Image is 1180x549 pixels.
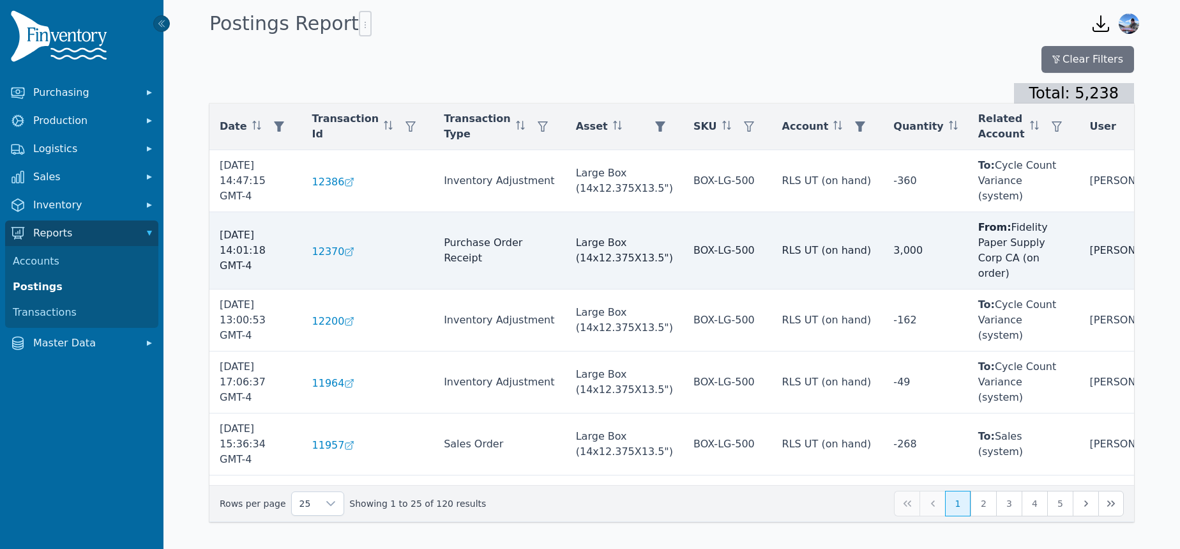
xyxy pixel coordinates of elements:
[5,220,158,246] button: Reports
[33,141,135,157] span: Logistics
[8,300,156,325] a: Transactions
[883,212,967,290] td: 3,000
[209,414,302,476] td: [DATE] 15:36:34 GMT-4
[312,314,424,329] a: 12200
[772,212,884,290] td: RLS UT (on hand)
[566,212,683,290] td: Large Box (14x12.375X13.5")
[566,352,683,414] td: Large Box (14x12.375X13.5")
[209,352,302,414] td: [DATE] 17:06:37 GMT-4
[978,111,1025,142] span: Related Account
[683,150,772,212] td: BOX-LG-500
[576,119,608,134] span: Asset
[209,290,302,352] td: [DATE] 13:00:53 GMT-4
[8,274,156,300] a: Postings
[1073,491,1098,516] button: Next Page
[772,352,884,414] td: RLS UT (on hand)
[978,298,995,311] span: To:
[1014,83,1134,104] div: Total: 5,238
[883,290,967,352] td: -162
[312,111,379,142] span: Transaction Id
[209,11,372,36] h1: Postings Report
[978,159,995,171] span: To:
[566,150,683,212] td: Large Box (14x12.375X13.5")
[349,497,486,510] span: Showing 1 to 25 of 120 results
[683,414,772,476] td: BOX-LG-500
[566,476,683,537] td: Large Box (14x12.375X13.5")
[566,290,683,352] td: Large Box (14x12.375X13.5")
[5,164,158,190] button: Sales
[978,430,995,442] span: To:
[693,119,717,134] span: SKU
[893,119,943,134] span: Quantity
[968,150,1080,212] td: Cycle Count Variance (system)
[968,290,1080,352] td: Cycle Count Variance (system)
[772,150,884,212] td: RLS UT (on hand)
[209,150,302,212] td: [DATE] 14:47:15 GMT-4
[978,221,1011,233] span: From:
[220,119,247,134] span: Date
[312,376,424,391] a: 11964
[883,414,967,476] td: -268
[1119,13,1139,34] img: Garrett McMullen
[978,360,995,373] span: To:
[33,169,135,185] span: Sales
[968,352,1080,414] td: Cycle Count Variance (system)
[772,476,884,537] td: RLS UT (on hand)
[312,174,345,190] span: 12386
[683,476,772,537] td: BOX-LG-500
[312,244,424,259] a: 12370
[8,249,156,274] a: Accounts
[312,438,345,453] span: 11957
[312,376,345,391] span: 11964
[10,10,112,67] img: Finventory
[683,352,772,414] td: BOX-LG-500
[5,108,158,134] button: Production
[444,111,511,142] span: Transaction Type
[1090,119,1116,134] span: User
[996,491,1022,516] button: Page 3
[5,192,158,218] button: Inventory
[33,85,135,100] span: Purchasing
[209,212,302,290] td: [DATE] 14:01:18 GMT-4
[566,414,683,476] td: Large Box (14x12.375X13.5")
[1098,491,1124,516] button: Last Page
[978,484,995,497] span: To:
[33,226,135,241] span: Reports
[5,136,158,162] button: Logistics
[683,290,772,352] td: BOX-LG-500
[33,197,135,213] span: Inventory
[292,492,319,515] span: Rows per page
[312,174,424,190] a: 12386
[968,414,1080,476] td: Sales (system)
[683,212,772,290] td: BOX-LG-500
[434,414,566,476] td: Sales Order
[782,119,829,134] span: Account
[945,491,971,516] button: Page 1
[883,150,967,212] td: -360
[883,352,967,414] td: -49
[434,476,566,537] td: Inventory Adjustment
[883,476,967,537] td: -184
[312,314,345,329] span: 12200
[312,244,345,259] span: 12370
[434,352,566,414] td: Inventory Adjustment
[1047,491,1073,516] button: Page 5
[968,476,1080,537] td: Cycle Count Variance (system)
[1022,491,1047,516] button: Page 4
[434,290,566,352] td: Inventory Adjustment
[312,438,424,453] a: 11957
[33,113,135,128] span: Production
[434,212,566,290] td: Purchase Order Receipt
[968,212,1080,290] td: Fidelity Paper Supply Corp CA (on order)
[1041,46,1134,73] button: Clear Filters
[209,476,302,537] td: [DATE] 14:50:25 GMT-4
[772,290,884,352] td: RLS UT (on hand)
[772,414,884,476] td: RLS UT (on hand)
[971,491,996,516] button: Page 2
[33,336,135,351] span: Master Data
[5,80,158,105] button: Purchasing
[5,330,158,356] button: Master Data
[434,150,566,212] td: Inventory Adjustment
